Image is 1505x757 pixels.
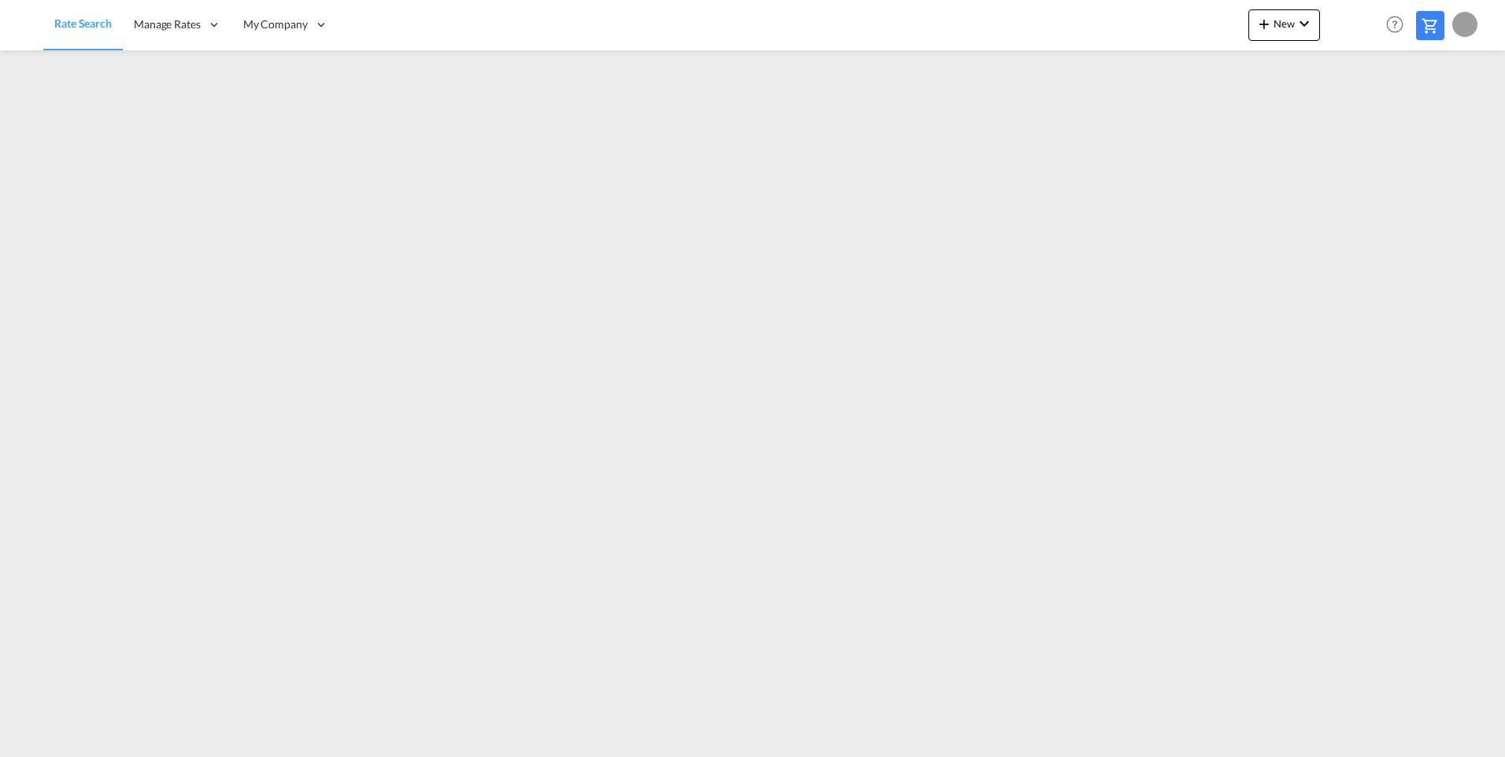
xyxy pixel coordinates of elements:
md-icon: icon-plus 400-fg [1255,14,1274,33]
span: Manage Rates [134,17,201,32]
div: Help [1381,11,1416,39]
md-icon: icon-chevron-down [1295,14,1314,33]
span: Rate Search [54,17,112,30]
span: Help [1381,11,1408,38]
span: New [1255,17,1314,30]
button: icon-plus 400-fgNewicon-chevron-down [1248,9,1320,41]
span: My Company [243,17,308,32]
